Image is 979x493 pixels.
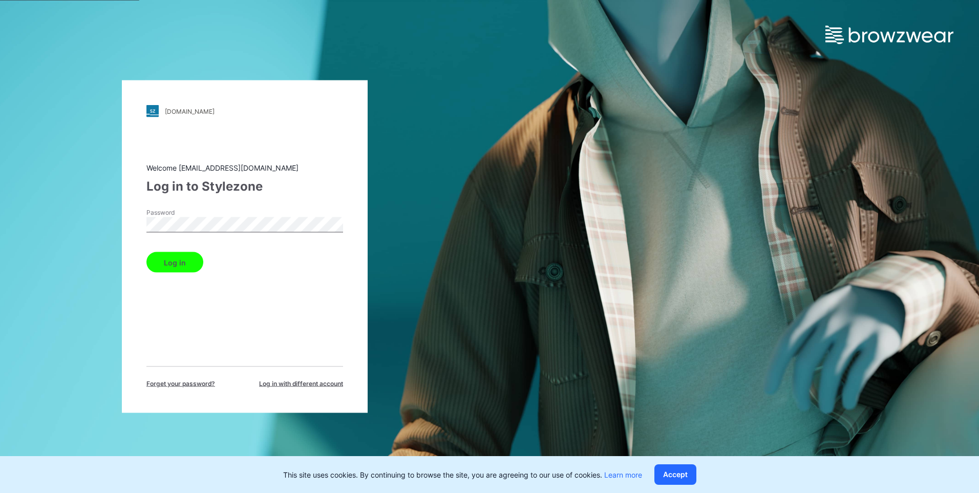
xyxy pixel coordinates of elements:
button: Accept [654,464,696,485]
p: This site uses cookies. By continuing to browse the site, you are agreeing to our use of cookies. [283,469,642,480]
div: Welcome [EMAIL_ADDRESS][DOMAIN_NAME] [146,162,343,173]
a: Learn more [604,470,642,479]
span: Forget your password? [146,379,215,388]
img: stylezone-logo.562084cfcfab977791bfbf7441f1a819.svg [146,105,159,117]
button: Log in [146,252,203,273]
label: Password [146,208,218,217]
span: Log in with different account [259,379,343,388]
div: [DOMAIN_NAME] [165,107,215,115]
div: Log in to Stylezone [146,177,343,196]
a: [DOMAIN_NAME] [146,105,343,117]
img: browzwear-logo.e42bd6dac1945053ebaf764b6aa21510.svg [825,26,953,44]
